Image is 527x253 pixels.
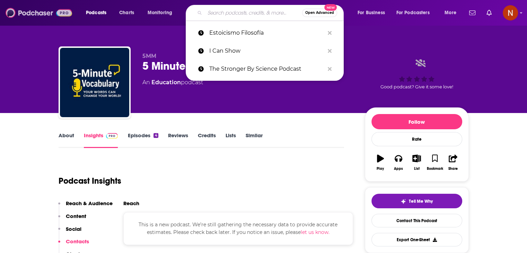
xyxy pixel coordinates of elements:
[401,199,406,204] img: tell me why sparkle
[503,5,518,20] img: User Profile
[371,132,462,146] div: Rate
[392,7,440,18] button: open menu
[186,24,344,42] a: Estoicismo Filosofía
[142,53,156,59] span: 5MM
[209,24,324,42] p: Estoicismo Filosofía
[81,7,115,18] button: open menu
[106,133,118,139] img: Podchaser Pro
[168,132,188,148] a: Reviews
[448,167,458,171] div: Share
[445,8,456,18] span: More
[6,6,72,19] img: Podchaser - Follow, Share and Rate Podcasts
[484,7,494,19] a: Show notifications dropdown
[409,199,433,204] span: Tell Me Why
[148,8,172,18] span: Monitoring
[60,48,129,117] img: 5 Minute English Vocabulary Show
[58,238,89,251] button: Contacts
[466,7,478,19] a: Show notifications dropdown
[115,7,138,18] a: Charts
[305,11,334,15] span: Open Advanced
[503,5,518,20] button: Show profile menu
[209,60,324,78] p: The Stronger By Science Podcast
[192,5,350,21] div: Search podcasts, credits, & more...
[153,133,158,138] div: 4
[58,213,86,226] button: Content
[371,194,462,208] button: tell me why sparkleTell Me Why
[59,176,121,186] h1: Podcast Insights
[66,200,113,207] p: Reach & Audience
[371,233,462,246] button: Export One-Sheet
[440,7,465,18] button: open menu
[186,42,344,60] a: I Can Show
[324,4,337,11] span: New
[427,167,443,171] div: Bookmark
[365,53,469,96] div: Good podcast? Give it some love!
[377,167,384,171] div: Play
[226,132,236,148] a: Lists
[209,42,324,60] p: I Can Show
[302,9,337,17] button: Open AdvancedNew
[353,7,394,18] button: open menu
[66,238,89,245] p: Contacts
[58,200,113,213] button: Reach & Audience
[444,150,462,175] button: Share
[389,150,407,175] button: Apps
[128,132,158,148] a: Episodes4
[86,8,106,18] span: Podcasts
[119,8,134,18] span: Charts
[151,79,181,86] a: Education
[205,7,302,18] input: Search podcasts, credits, & more...
[407,150,425,175] button: List
[142,78,203,87] div: An podcast
[358,8,385,18] span: For Business
[66,226,81,232] p: Social
[186,60,344,78] a: The Stronger By Science Podcast
[426,150,444,175] button: Bookmark
[84,132,118,148] a: InsightsPodchaser Pro
[503,5,518,20] span: Logged in as AdelNBM
[198,132,216,148] a: Credits
[371,214,462,227] a: Contact This Podcast
[396,8,430,18] span: For Podcasters
[380,84,453,89] span: Good podcast? Give it some love!
[58,226,81,238] button: Social
[301,228,330,236] button: let us know.
[59,132,74,148] a: About
[143,7,181,18] button: open menu
[414,167,420,171] div: List
[66,213,86,219] p: Content
[371,114,462,129] button: Follow
[371,150,389,175] button: Play
[394,167,403,171] div: Apps
[246,132,263,148] a: Similar
[123,200,139,207] h2: Reach
[139,221,337,235] span: This is a new podcast. We’re still gathering the necessary data to provide accurate estimates. Pl...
